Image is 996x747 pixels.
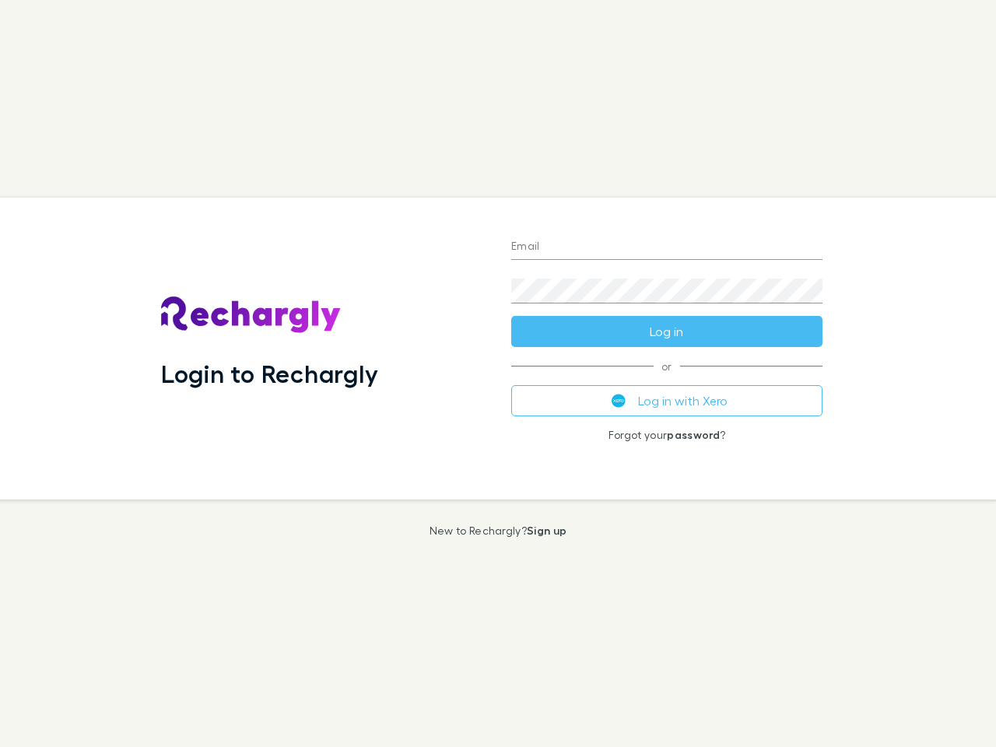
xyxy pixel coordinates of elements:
p: Forgot your ? [511,429,822,441]
a: password [667,428,720,441]
button: Log in [511,316,822,347]
h1: Login to Rechargly [161,359,378,388]
img: Xero's logo [612,394,626,408]
a: Sign up [527,524,566,537]
img: Rechargly's Logo [161,296,342,334]
button: Log in with Xero [511,385,822,416]
p: New to Rechargly? [430,524,567,537]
